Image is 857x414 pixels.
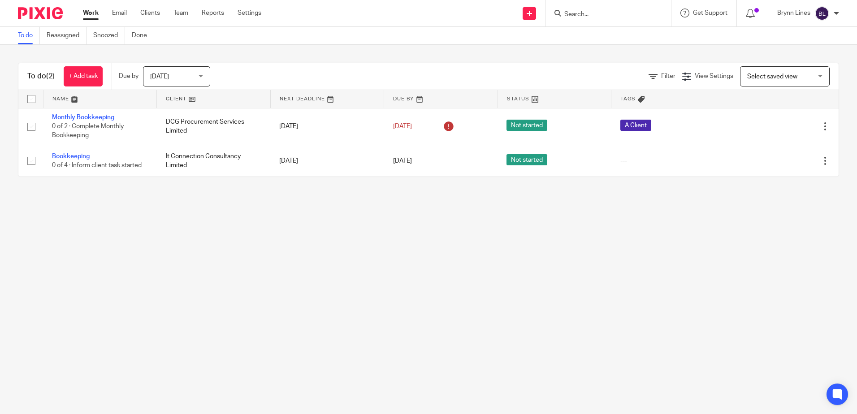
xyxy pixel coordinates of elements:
img: Pixie [18,7,63,19]
span: Select saved view [747,73,797,80]
a: Monthly Bookkeeping [52,114,114,121]
a: Reports [202,9,224,17]
img: svg%3E [815,6,829,21]
a: Snoozed [93,27,125,44]
span: Tags [620,96,636,101]
span: (2) [46,73,55,80]
input: Search [563,11,644,19]
span: Not started [506,154,547,165]
span: Get Support [693,10,727,16]
span: Filter [661,73,675,79]
td: It Connection Consultancy Limited [157,145,271,177]
a: + Add task [64,66,103,86]
a: Email [112,9,127,17]
span: View Settings [695,73,733,79]
td: [DATE] [270,108,384,145]
span: 0 of 2 · Complete Monthly Bookkeeping [52,123,124,139]
h1: To do [27,72,55,81]
span: [DATE] [150,73,169,80]
div: --- [620,156,716,165]
p: Due by [119,72,139,81]
a: Team [173,9,188,17]
td: [DATE] [270,145,384,177]
td: DCG Procurement Services Limited [157,108,271,145]
a: Work [83,9,99,17]
span: 0 of 4 · Inform client task started [52,162,142,168]
span: [DATE] [393,123,412,129]
a: Settings [238,9,261,17]
span: [DATE] [393,158,412,164]
span: Not started [506,120,547,131]
a: To do [18,27,40,44]
span: A Client [620,120,651,131]
p: Brynn Lines [777,9,810,17]
a: Done [132,27,154,44]
a: Reassigned [47,27,87,44]
a: Clients [140,9,160,17]
a: Bookkeeping [52,153,90,160]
